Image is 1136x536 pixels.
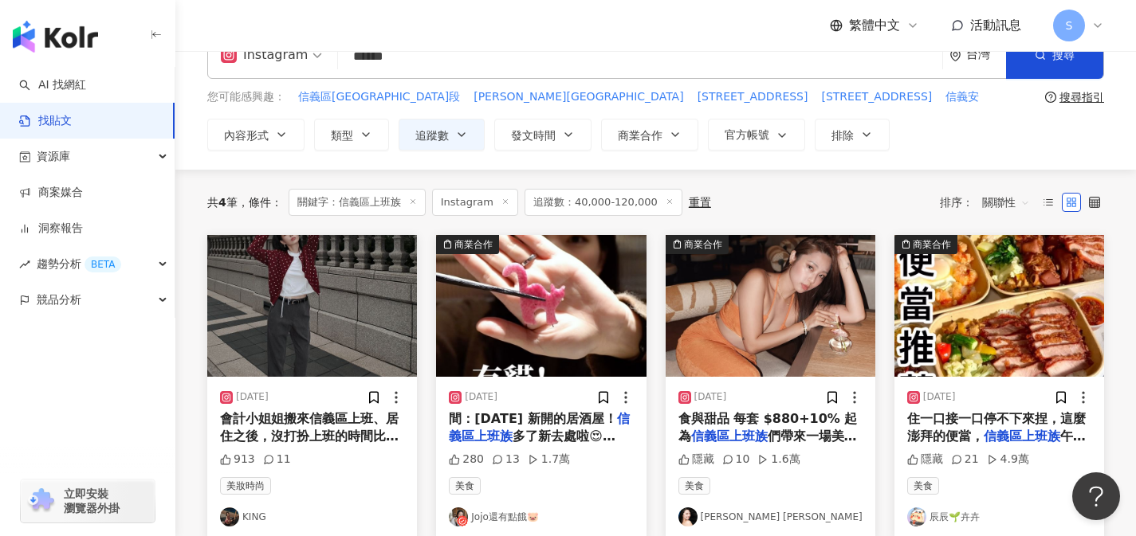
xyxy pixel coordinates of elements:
[725,128,769,141] span: 官方帳號
[945,88,980,106] button: 信義安
[894,235,1104,377] img: post-image
[436,235,646,377] div: post-image商業合作
[678,477,710,495] span: 美食
[207,196,238,209] div: 共 筆
[13,21,98,53] img: logo
[224,129,269,142] span: 內容形式
[454,237,493,252] div: 商業合作
[19,185,83,201] a: 商案媒合
[511,129,556,142] span: 發文時間
[678,428,857,461] span: 們帶來一場美味又不失儀式感的
[220,507,239,526] img: KOL Avatar
[297,88,461,106] button: 信義區[GEOGRAPHIC_DATA]段
[697,88,809,106] button: [STREET_ADDRESS]
[831,129,854,142] span: 排除
[666,235,875,377] div: post-image商業合作
[449,428,615,461] span: 多了新去處啦😍 @inar
[220,477,271,495] span: 美妝時尚
[37,246,121,282] span: 趨勢分析
[85,256,121,272] div: BETA
[907,477,939,495] span: 美食
[465,390,497,404] div: [DATE]
[987,452,1029,468] div: 4.9萬
[473,88,684,106] button: [PERSON_NAME][GEOGRAPHIC_DATA]
[415,129,449,142] span: 追蹤數
[1059,91,1104,104] div: 搜尋指引
[19,113,72,129] a: 找貼文
[1045,92,1056,103] span: question-circle
[64,487,120,515] span: 立即安裝 瀏覽器外掛
[236,390,269,404] div: [DATE]
[21,479,155,522] a: chrome extension立即安裝 瀏覽器外掛
[19,77,86,93] a: searchAI 找網紅
[399,119,485,151] button: 追蹤數
[218,196,226,209] span: 4
[26,488,57,514] img: chrome extension
[815,119,890,151] button: 排除
[449,507,633,526] a: KOL AvatarJojo還有點餓🐷
[984,428,1060,444] mark: 信義區上班族
[289,189,426,216] span: 關鍵字：信義區上班族
[207,89,285,105] span: 您可能感興趣：
[449,452,484,468] div: 280
[694,390,727,404] div: [DATE]
[436,235,646,377] img: post-image
[907,428,1086,461] span: 午餐第一選擇推薦給你們~
[1072,472,1120,520] iframe: Help Scout Beacon - Open
[37,139,70,174] span: 資源庫
[678,507,698,526] img: KOL Avatar
[449,477,481,495] span: 美食
[820,88,933,106] button: [STREET_ADDRESS]
[528,452,570,468] div: 1.7萬
[821,89,932,105] span: [STREET_ADDRESS]
[19,259,30,270] span: rise
[691,428,768,444] mark: 信義區上班族
[678,507,863,526] a: KOL Avatar[PERSON_NAME] [PERSON_NAME]
[494,119,592,151] button: 發文時間
[19,221,83,237] a: 洞察報告
[432,189,518,216] span: Instagram
[708,119,805,151] button: 官方帳號
[1052,49,1075,61] span: 搜尋
[949,49,961,61] span: environment
[220,507,404,526] a: KOL AvatarKING
[449,411,616,426] span: 間：[DATE] 新開的居酒屋！
[37,282,81,318] span: 競品分析
[913,237,951,252] div: 商業合作
[966,48,1006,61] div: 台灣
[207,235,417,377] img: post-image
[207,119,305,151] button: 內容形式
[684,237,722,252] div: 商業合作
[757,452,800,468] div: 1.6萬
[601,119,698,151] button: 商業合作
[238,196,282,209] span: 條件 ：
[907,452,943,468] div: 隱藏
[314,119,389,151] button: 類型
[298,89,460,105] span: 信義區[GEOGRAPHIC_DATA]段
[666,235,875,377] img: post-image
[221,42,308,68] div: Instagram
[907,507,1091,526] a: KOL Avatar辰辰🌱卉卉
[940,190,1039,215] div: 排序：
[907,411,1086,444] span: 住一口接一口停不下來捏，這麼澎拜的便當，
[923,390,956,404] div: [DATE]
[263,452,291,468] div: 11
[894,235,1104,377] div: post-image商業合作
[678,411,858,444] span: 食與甜品 每套 $880+10% 起 為
[1066,17,1073,34] span: S
[1006,31,1103,79] button: 搜尋
[849,17,900,34] span: 繁體中文
[698,89,808,105] span: [STREET_ADDRESS]
[678,452,714,468] div: 隱藏
[689,196,711,209] div: 重置
[449,507,468,526] img: KOL Avatar
[970,18,1021,33] span: 活動訊息
[525,189,682,216] span: 追蹤數：40,000-120,000
[907,507,926,526] img: KOL Avatar
[331,129,353,142] span: 類型
[449,411,629,444] mark: 信義區上班族
[474,89,683,105] span: [PERSON_NAME][GEOGRAPHIC_DATA]
[618,129,662,142] span: 商業合作
[492,452,520,468] div: 13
